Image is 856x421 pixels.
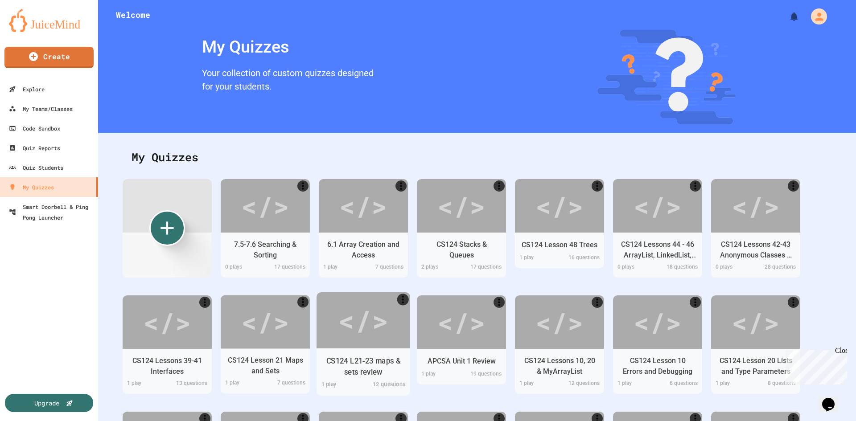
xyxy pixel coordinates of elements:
div: </> [241,302,289,342]
div: My Quizzes [9,182,54,192]
a: More [297,296,309,307]
div: 2 play s [417,263,461,273]
div: 1 play [515,379,560,389]
div: 28 questions [756,263,800,273]
div: 7 questions [363,263,408,273]
a: More [592,180,603,192]
div: CS124 Lessons 44 - 46 ArrayList, LinkedList, time complexity [620,239,695,261]
div: 0 play s [711,263,756,273]
div: Your collection of custom quizzes designed for your students. [198,64,378,98]
div: CS124 L21-23 maps & sets review [324,355,403,377]
div: Smart Doorbell & Ping Pong Launcher [9,201,95,223]
div: 1 play [317,380,363,391]
div: Explore [9,84,45,94]
div: CS124 Lesson 20 Lists and Type Parameters [718,356,794,377]
div: CS124 Lesson 10 Errors and Debugging [620,356,695,377]
div: </> [339,186,387,226]
div: 0 play s [221,263,265,273]
div: CS124 Lesson 48 Trees [522,240,597,250]
div: 7.5-7.6 Searching & Sorting [227,239,303,261]
div: CS124 Stacks & Queues [424,239,499,261]
div: 13 questions [167,379,212,389]
div: </> [437,302,486,342]
div: My Quizzes [123,140,831,175]
div: 17 questions [461,263,506,273]
div: My Quizzes [198,30,378,64]
div: APCSA Unit 1 Review [428,356,496,367]
div: 7 questions [265,379,310,389]
a: More [592,297,603,308]
a: More [397,294,409,305]
div: Quiz Students [9,162,63,173]
div: CS124 Lessons 10, 20 & MyArrayList [522,356,597,377]
div: </> [437,186,486,226]
div: </> [241,186,289,226]
a: More [297,180,309,192]
div: 6.1 Array Creation and Access [325,239,401,261]
a: More [788,180,799,192]
div: 17 questions [265,263,310,273]
div: 19 questions [461,370,506,380]
div: </> [535,302,584,342]
div: CS124 Lesson 21 Maps and Sets [227,355,303,376]
div: My Notifications [772,9,802,24]
a: Create [4,47,94,68]
div: 1 play [221,379,265,389]
div: </> [143,302,191,342]
div: 6 questions [658,379,702,389]
div: 1 play [123,379,167,389]
div: </> [732,186,780,226]
a: More [395,180,407,192]
iframe: chat widget [782,347,847,384]
a: More [690,180,701,192]
div: Code Sandbox [9,123,60,134]
a: More [494,180,505,192]
div: My Account [802,6,829,27]
div: 1 play [711,379,756,389]
div: </> [634,302,682,342]
iframe: chat widget [819,385,847,412]
div: 12 questions [560,379,604,389]
div: </> [535,186,584,226]
div: 1 play [417,370,461,380]
div: </> [634,186,682,226]
a: More [788,297,799,308]
a: More [690,297,701,308]
div: Create new [149,210,185,246]
div: My Teams/Classes [9,103,73,114]
div: 0 play s [613,263,658,273]
div: 12 questions [363,380,410,391]
div: CS124 Lessons 39-41 Interfaces [129,356,205,377]
img: logo-orange.svg [9,9,89,32]
div: 18 questions [658,263,702,273]
div: Quiz Reports [9,143,60,153]
div: Upgrade [34,398,59,408]
div: 1 play [613,379,658,389]
a: More [494,297,505,308]
a: More [199,297,210,308]
div: 1 play [319,263,363,273]
div: 8 questions [756,379,800,389]
div: 16 questions [560,253,604,264]
div: Chat with us now!Close [4,4,62,57]
img: banner-image-my-quizzes.png [597,30,736,124]
div: </> [732,302,780,342]
div: 1 play [515,253,560,264]
div: CS124 Lessons 42-43 Anonymous Classes & Lambdas [718,239,794,261]
div: </> [338,299,388,341]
